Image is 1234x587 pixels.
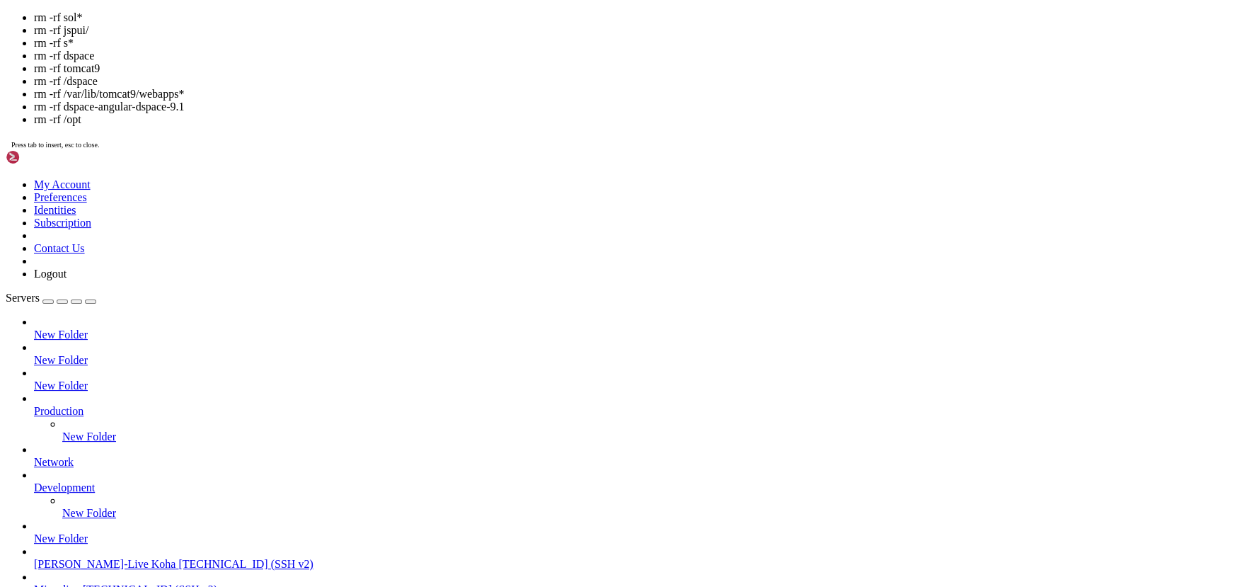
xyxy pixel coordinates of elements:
[34,456,1228,469] a: Network
[6,66,1050,78] x-row: [URL][DOMAIN_NAME]
[260,463,277,474] span: oai
[34,481,1228,494] a: Development
[34,11,1228,24] li: rm -rf sol*
[6,162,1050,174] x-row: [URL][DOMAIN_NAME]
[289,463,306,474] span: rdf
[6,451,1050,463] x-row: root@vmi2739873:/opt/tomcat/webapps# ls
[577,403,600,414] span: logs
[6,198,1050,210] x-row: _____
[34,341,1228,367] li: New Folder
[6,210,1050,222] x-row: / ___/___ _ _ _____ _ ___ ___
[696,403,719,414] span: work
[34,367,1228,392] li: New Folder
[34,75,1228,88] li: rm -rf /dspace
[34,469,1228,520] li: Development
[34,354,1228,367] a: New Folder
[34,532,1228,545] a: New Folder
[34,316,1228,341] li: New Folder
[34,191,87,203] a: Preferences
[178,558,313,570] span: [TECHNICAL_ID] (SSH v2)
[6,114,1050,126] x-row: 0 updates can be applied immediately.
[6,138,1050,150] x-row: 47 additional security updates can be applied with ESM Infra.
[34,113,1228,126] li: rm -rf /opt
[6,6,1050,18] x-row: => There are 2 zombie processes.
[549,403,566,414] span: lib
[209,463,249,474] span: manager
[6,246,1050,258] x-row: \____\___/|_|\_| |_/_/ \_|___/\___/
[6,292,96,304] a: Servers
[74,463,119,474] span: examples
[6,30,1050,42] x-row: * Ubuntu 20.04 LTS Focal Fossa has reached its end of standard support on 31 Ma
[130,463,198,474] span: host-manager
[6,475,1050,487] x-row: root@vmi2739873:/opt/tomcat/webapps# rm -rf
[6,295,1050,307] x-row: This server is hosted by Contabo. If you have any questions or need help,
[34,329,88,341] span: New Folder
[6,292,40,304] span: Servers
[34,24,1228,37] li: rm -rf jspui/
[487,403,504,414] span: bin
[34,520,1228,545] li: New Folder
[6,270,1050,283] x-row: Welcome!
[6,355,1050,367] x-row: root@vmi2739873:~# cd /oppt/tomcat/
[34,443,1228,469] li: Network
[34,405,1228,418] a: Production
[34,545,1228,571] li: [PERSON_NAME]-Live Koha [TECHNICAL_ID] (SSH v2)
[6,463,28,474] span: ROOT
[62,431,116,443] span: New Folder
[6,367,1050,379] x-row: -bash: cd: /oppt/tomcat/: No such file or directory
[385,463,413,474] span: xmlui
[62,494,1228,520] li: New Folder
[34,62,1228,75] li: rm -rf tomcat9
[62,507,116,519] span: New Folder
[6,150,1050,162] x-row: Learn more about enabling ESM Infra service for Ubuntu 20.04 at
[6,150,87,164] img: Shellngn
[6,343,1050,355] x-row: root@vmi2739873:~# sudo service tomcat stop
[351,463,374,474] span: solr
[34,268,67,280] a: Logout
[6,222,1050,234] x-row: | | / _ \| \| |_ _/ \ | _ )/ _ \
[34,329,1228,341] a: New Folder
[317,463,340,474] span: rest
[34,242,85,254] a: Contact Us
[645,403,685,414] span: webapps
[6,391,1050,403] x-row: root@vmi2739873:/opt/tomcat# ls
[34,456,74,468] span: Network
[6,439,1050,451] x-row: root@vmi2739873:/opt/tomcat# cd webapps/
[6,54,1050,66] x-row: For more details see:
[6,331,1050,343] x-row: Last login: [DATE] from [TECHNICAL_ID]
[40,463,62,474] span: docs
[11,141,99,149] span: Press tab to insert, esc to close.
[34,178,91,190] a: My Account
[34,88,1228,101] li: rm -rf /var/lib/tomcat9/webapps*
[34,217,91,229] a: Subscription
[34,50,1228,62] li: rm -rf dspace
[34,481,95,494] span: Development
[6,234,1050,246] x-row: | |__| (_) | .` | | |/ _ \| _ \ (_) |
[6,379,1050,391] x-row: root@vmi2739873:~# cd /opt/tomcat/
[6,90,1050,102] x-row: Expanded Security Maintenance for Infrastructure is not enabled.
[34,354,88,366] span: New Folder
[6,403,1050,415] x-row: BUILDING.txt CONTRIBUTING.md LICENSE NOTICE README.md RELEASE-NOTES RUNNING.txt
[34,380,1228,392] a: New Folder
[268,475,274,487] div: (44, 39)
[611,403,634,414] span: temp
[515,403,538,414] span: conf
[62,431,1228,443] a: New Folder
[34,558,1228,571] a: [PERSON_NAME]-Live Koha [TECHNICAL_ID] (SSH v2)
[6,307,1050,319] x-row: please don't hesitate to contact us at [EMAIL_ADDRESS][DOMAIN_NAME].
[34,405,83,417] span: Production
[62,507,1228,520] a: New Folder
[6,415,1050,427] x-row: root@vmi2739873:/opt/tomcat# cd webbapps/
[62,418,1228,443] li: New Folder
[34,380,88,392] span: New Folder
[6,427,1050,439] x-row: -bash: cd: webbapps/: No such file or directory
[34,532,88,545] span: New Folder
[34,101,1228,113] li: rm -rf dspace-angular-dspace-9.1
[34,37,1228,50] li: rm -rf s*
[34,204,76,216] a: Identities
[34,392,1228,443] li: Production
[34,558,175,570] span: [PERSON_NAME]-Live Koha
